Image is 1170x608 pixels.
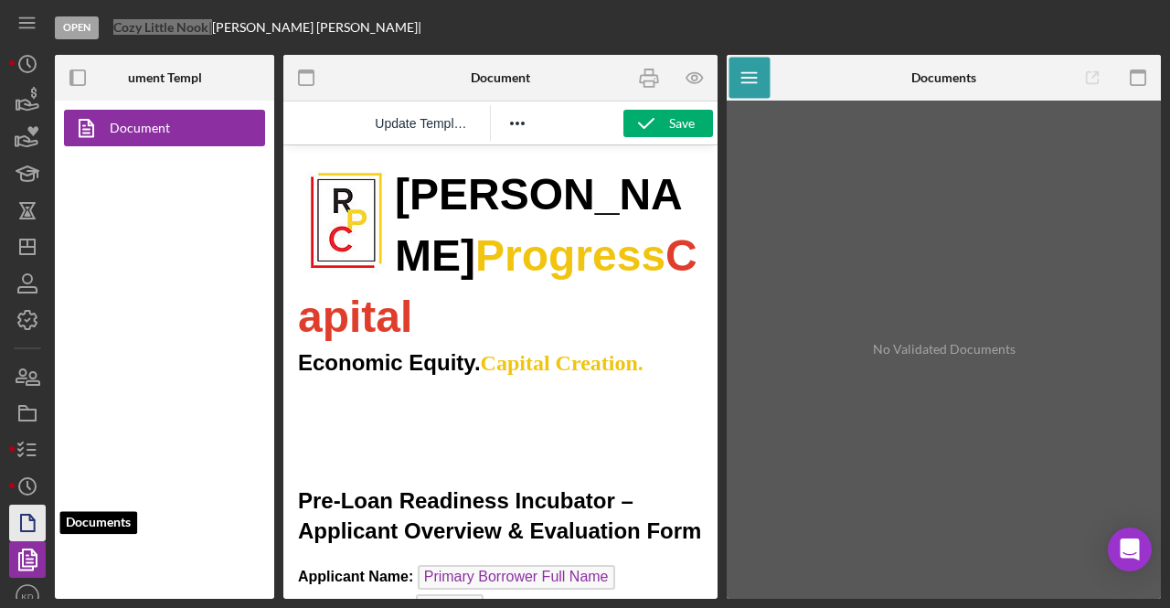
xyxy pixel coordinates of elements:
b: Document [471,70,530,85]
div: Open [55,16,99,39]
b: Cozy Little Nook [113,19,208,35]
button: Save [623,110,713,137]
iframe: Rich Text Area [283,145,718,599]
b: Documents [911,70,976,85]
text: KD [21,592,33,602]
div: No Validated Documents [736,110,1152,590]
b: Document Templates [105,70,225,85]
div: Save [669,110,695,137]
div: | [113,20,212,35]
span: Org Title [133,449,200,474]
div: [PERSON_NAME] [PERSON_NAME] | [212,20,421,35]
button: Reset the template to the current product template value [367,111,478,136]
button: Reveal or hide additional toolbar items [502,111,533,136]
div: Open Intercom Messenger [1108,528,1152,571]
a: Document [64,110,256,146]
span: Update Template [375,116,471,131]
strong: Business Name: [15,453,129,468]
